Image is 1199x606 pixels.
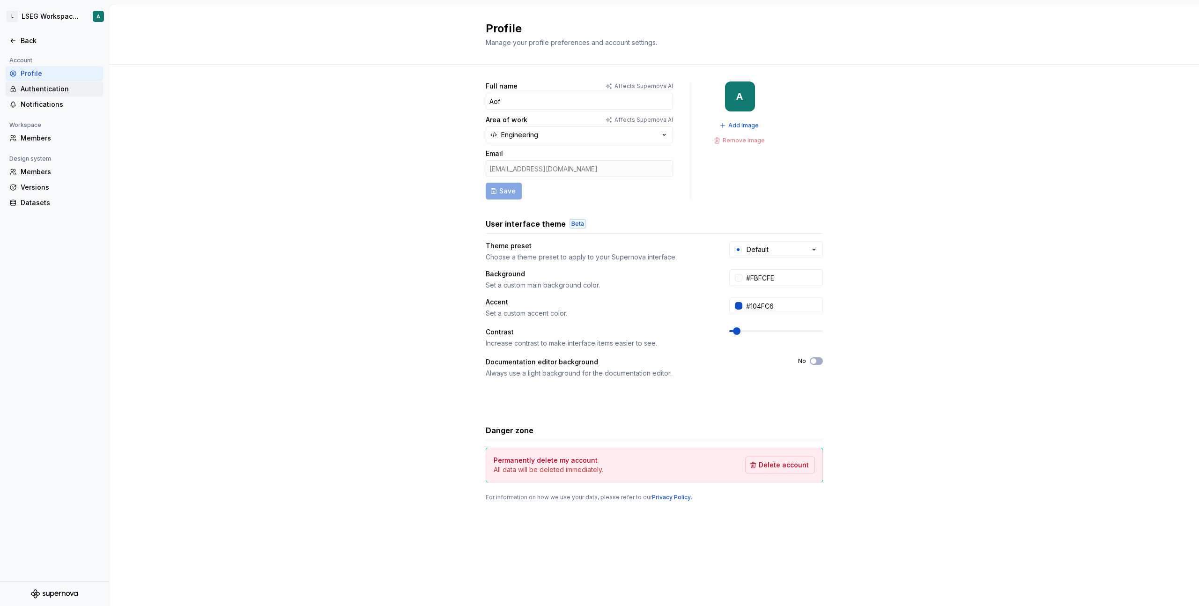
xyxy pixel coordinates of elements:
[21,167,99,177] div: Members
[7,11,18,22] div: L
[96,13,100,20] div: A
[729,241,823,258] button: Default
[759,460,809,470] span: Delete account
[486,149,503,158] label: Email
[742,269,823,286] input: #FFFFFF
[6,131,103,146] a: Members
[494,456,598,465] h4: Permanently delete my account
[486,269,712,279] div: Background
[21,198,99,207] div: Datasets
[614,116,673,124] p: Affects Supernova AI
[486,38,657,46] span: Manage your profile preferences and account settings.
[570,219,586,229] div: Beta
[486,494,823,501] div: For information on how we use your data, please refer to our .
[652,494,691,501] a: Privacy Policy
[486,281,712,290] div: Set a custom main background color.
[486,425,533,436] h3: Danger zone
[486,297,712,307] div: Accent
[736,93,743,100] div: A
[6,55,36,66] div: Account
[728,122,759,129] span: Add image
[717,119,763,132] button: Add image
[486,369,781,378] div: Always use a light background for the documentation editor.
[6,66,103,81] a: Profile
[21,84,99,94] div: Authentication
[486,21,812,36] h2: Profile
[22,12,81,21] div: LSEG Workspace Design System
[747,245,769,254] div: Default
[31,589,78,599] svg: Supernova Logo
[6,164,103,179] a: Members
[6,195,103,210] a: Datasets
[745,457,815,473] button: Delete account
[501,130,538,140] div: Engineering
[6,119,45,131] div: Workspace
[742,297,823,314] input: #104FC6
[486,327,712,337] div: Contrast
[486,252,712,262] div: Choose a theme preset to apply to your Supernova interface.
[21,133,99,143] div: Members
[6,180,103,195] a: Versions
[486,241,712,251] div: Theme preset
[486,357,781,367] div: Documentation editor background
[6,97,103,112] a: Notifications
[486,218,566,229] h3: User interface theme
[486,309,712,318] div: Set a custom accent color.
[6,33,103,48] a: Back
[798,357,806,365] label: No
[2,6,107,27] button: LLSEG Workspace Design SystemA
[486,81,518,91] label: Full name
[614,82,673,90] p: Affects Supernova AI
[21,100,99,109] div: Notifications
[494,465,603,474] p: All data will be deleted immediately.
[21,36,99,45] div: Back
[6,153,55,164] div: Design system
[486,339,712,348] div: Increase contrast to make interface items easier to see.
[6,81,103,96] a: Authentication
[21,183,99,192] div: Versions
[21,69,99,78] div: Profile
[486,115,527,125] label: Area of work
